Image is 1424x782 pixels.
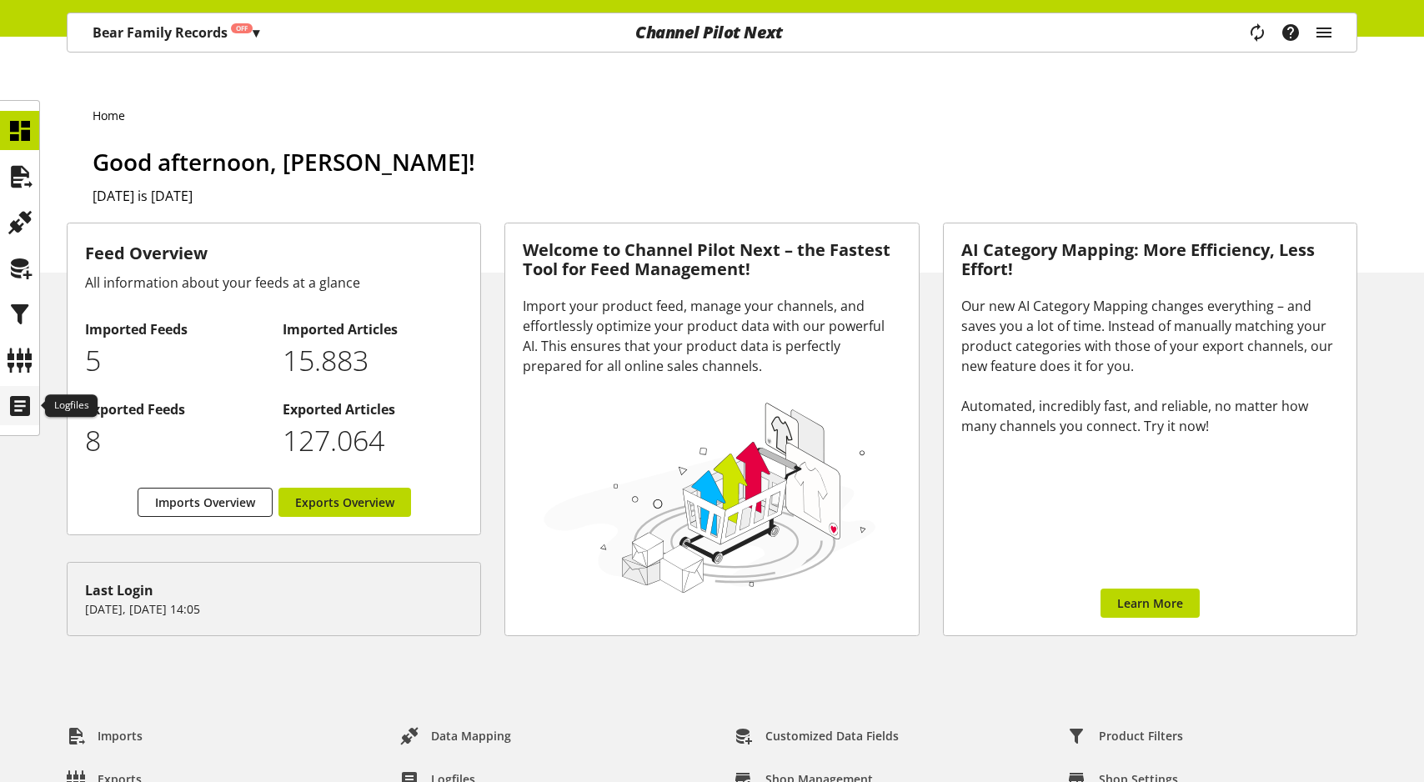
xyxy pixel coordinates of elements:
[85,600,463,618] p: [DATE], [DATE] 14:05
[387,721,524,751] a: Data Mapping
[85,399,265,419] h2: Exported Feeds
[523,296,900,376] div: Import your product feed, manage your channels, and effortlessly optimize your product data with ...
[45,394,98,418] div: Logfiles
[85,273,463,293] div: All information about your feeds at a glance
[283,399,463,419] h2: Exported Articles
[283,339,463,382] p: 15883
[93,186,1357,206] h2: [DATE] is [DATE]
[98,727,143,744] span: Imports
[85,339,265,382] p: 5
[1099,727,1183,744] span: Product Filters
[155,494,255,511] span: Imports Overview
[961,241,1339,278] h3: AI Category Mapping: More Efficiency, Less Effort!
[765,727,899,744] span: Customized Data Fields
[1055,721,1196,751] a: Product Filters
[53,721,156,751] a: Imports
[85,580,463,600] div: Last Login
[295,494,394,511] span: Exports Overview
[93,146,475,178] span: Good afternoon, [PERSON_NAME]!
[85,319,265,339] h2: Imported Feeds
[236,23,248,33] span: Off
[539,397,880,597] img: 78e1b9dcff1e8392d83655fcfc870417.svg
[721,721,912,751] a: Customized Data Fields
[138,488,273,517] a: Imports Overview
[283,419,463,462] p: 127064
[523,241,900,278] h3: Welcome to Channel Pilot Next – the Fastest Tool for Feed Management!
[253,23,259,42] span: ▾
[961,296,1339,436] div: Our new AI Category Mapping changes everything – and saves you a lot of time. Instead of manually...
[67,13,1357,53] nav: main navigation
[1117,594,1183,612] span: Learn More
[278,488,411,517] a: Exports Overview
[85,419,265,462] p: 8
[283,319,463,339] h2: Imported Articles
[93,23,259,43] p: Bear Family Records
[431,727,511,744] span: Data Mapping
[85,241,463,266] h3: Feed Overview
[1101,589,1200,618] a: Learn More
